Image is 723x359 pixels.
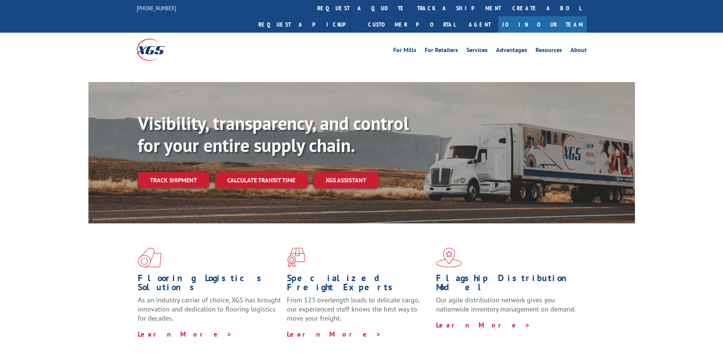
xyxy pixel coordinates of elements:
span: Our agile distribution network gives you nationwide inventory management on demand. [436,296,576,313]
img: xgs-icon-flagship-distribution-model-red [436,248,462,267]
a: Services [466,47,488,55]
a: For Retailers [425,47,458,55]
img: xgs-icon-total-supply-chain-intelligence-red [138,248,161,267]
a: Resources [536,47,562,55]
a: [PHONE_NUMBER] [137,4,176,12]
h1: Flooring Logistics Solutions [138,274,281,296]
a: Learn More > [287,330,381,338]
b: Visibility, transparency, and control for your entire supply chain. [138,111,409,157]
h1: Flagship Distribution Model [436,274,580,296]
a: Join Our Team [498,16,587,33]
a: Agent [461,16,498,33]
img: xgs-icon-focused-on-flooring-red [287,248,305,267]
span: As an industry carrier of choice, XGS has brought innovation and dedication to flooring logistics... [138,296,281,323]
a: Customer Portal [362,16,461,33]
a: Learn More > [436,321,531,329]
a: About [570,47,587,55]
a: Calculate transit time [215,172,307,188]
h1: Specialized Freight Experts [287,274,430,296]
a: Advantages [496,47,527,55]
a: Learn More > [138,330,232,338]
a: Track shipment [138,172,209,188]
a: XGS ASSISTANT [313,172,378,188]
p: From 123 overlength loads to delicate cargo, our experienced staff knows the best way to move you... [287,296,430,329]
a: Request a pickup [253,16,362,33]
a: For Mills [393,47,416,55]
